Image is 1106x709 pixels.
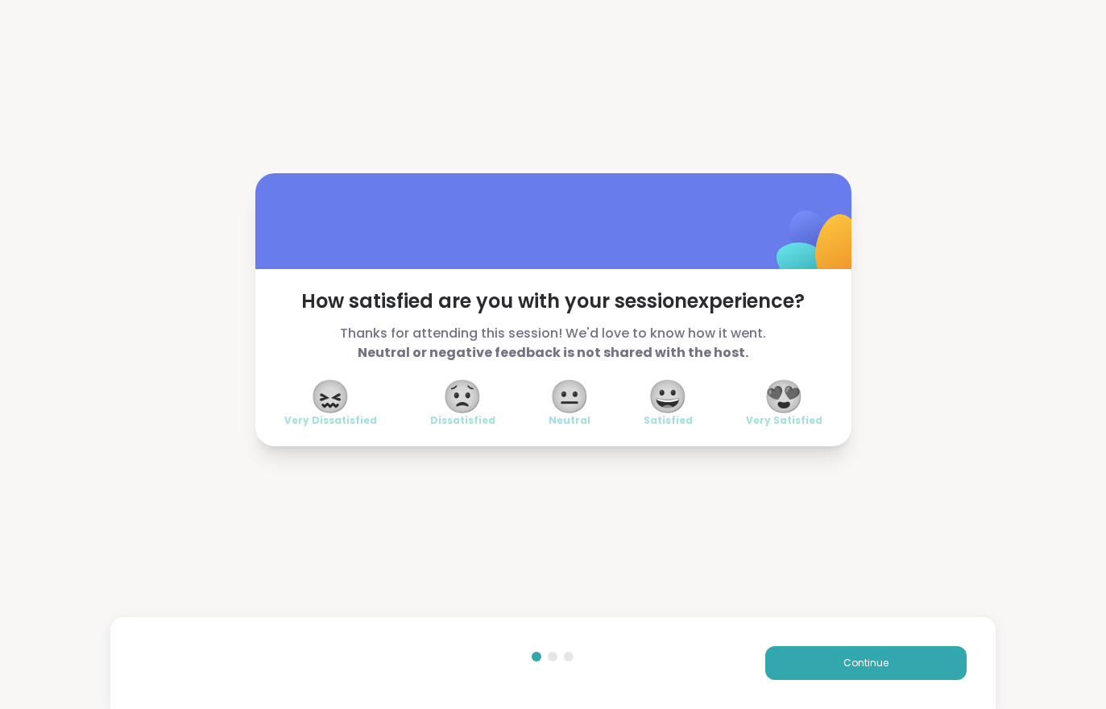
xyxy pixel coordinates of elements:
[549,414,590,427] span: Neutral
[430,414,495,427] span: Dissatisfied
[442,382,483,411] span: 😟
[644,414,693,427] span: Satisfied
[746,414,822,427] span: Very Satisfied
[843,656,889,670] span: Continue
[284,288,822,314] span: How satisfied are you with your session experience?
[358,343,748,362] b: Neutral or negative feedback is not shared with the host.
[764,382,804,411] span: 😍
[284,324,822,363] span: Thanks for attending this session! We'd love to know how it went.
[648,382,688,411] span: 😀
[284,414,377,427] span: Very Dissatisfied
[765,646,967,680] button: Continue
[310,382,350,411] span: 😖
[549,382,590,411] span: 😐
[739,168,899,329] img: ShareWell Logomark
